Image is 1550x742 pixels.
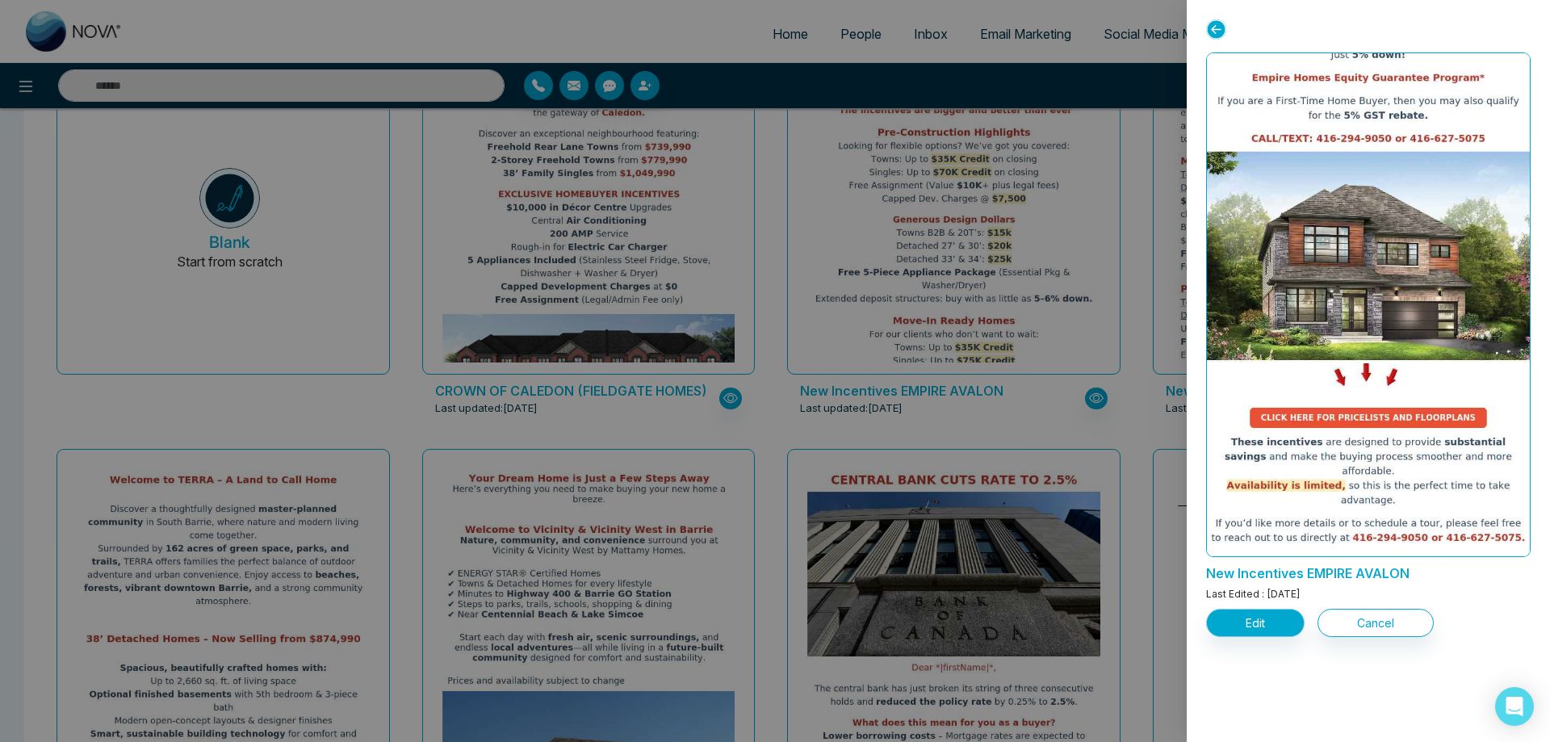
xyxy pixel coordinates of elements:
[1206,609,1305,637] button: Edit
[1206,557,1531,583] p: New Incentives EMPIRE AVALON
[1317,609,1434,637] button: Cancel
[1495,687,1534,726] div: Open Intercom Messenger
[1206,588,1301,600] span: Last Edited : [DATE]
